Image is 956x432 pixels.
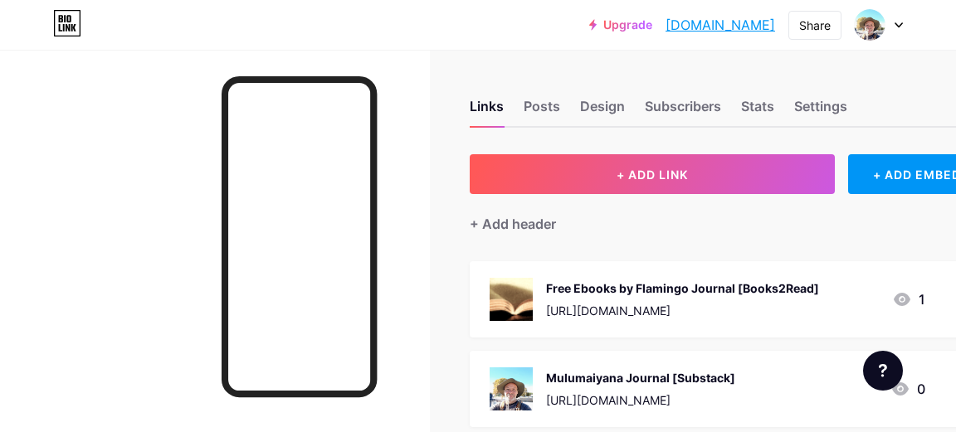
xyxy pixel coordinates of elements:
[892,289,925,309] div: 1
[666,15,775,35] a: [DOMAIN_NAME]
[470,96,504,126] div: Links
[546,279,819,297] div: Free Ebooks by Flamingo Journal [Books2Read]
[470,154,835,194] button: + ADD LINK
[524,96,560,126] div: Posts
[854,9,885,41] img: baden
[546,391,735,409] div: [URL][DOMAIN_NAME]
[741,96,774,126] div: Stats
[546,302,819,319] div: [URL][DOMAIN_NAME]
[794,96,847,126] div: Settings
[890,379,925,399] div: 0
[589,18,652,32] a: Upgrade
[546,369,735,386] div: Mulumaiyana Journal [Substack]
[580,96,625,126] div: Design
[799,17,831,34] div: Share
[617,167,688,182] span: + ADD LINK
[470,214,556,234] div: + Add header
[645,96,721,126] div: Subscribers
[490,367,533,410] img: Mulumaiyana Journal [Substack]
[490,278,533,321] img: Free Ebooks by Flamingo Journal [Books2Read]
